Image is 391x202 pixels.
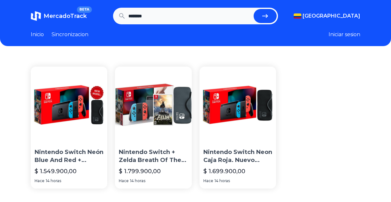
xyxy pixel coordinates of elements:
[31,11,41,21] img: MercadoTrack
[77,6,92,13] span: BETA
[203,178,213,183] span: Hace
[303,12,360,20] span: [GEOGRAPHIC_DATA]
[35,178,45,183] span: Hace
[31,67,107,189] a: Nintendo Switch Neón Blue And Red + Estuche. Nueva Y SelladaNintendo Switch Neón Blue And Red + E...
[119,148,188,164] p: Nintendo Switch + Zelda Breath Of The Wild. Neon + Estuche
[203,148,272,164] p: Nintendo Switch Neon Caja Roja. Nuevo Modelo. Regalo: Forro
[115,67,191,189] a: Nintendo Switch + Zelda Breath Of The Wild. Neon + EstucheNintendo Switch + Zelda Breath Of The W...
[115,67,191,143] img: Nintendo Switch + Zelda Breath Of The Wild. Neon + Estuche
[31,31,44,38] a: Inicio
[52,31,88,38] a: Sincronizacion
[31,11,87,21] a: MercadoTrackBETA
[200,67,276,189] a: Nintendo Switch Neon Caja Roja. Nuevo Modelo. Regalo: ForroNintendo Switch Neon Caja Roja. Nuevo ...
[200,67,276,143] img: Nintendo Switch Neon Caja Roja. Nuevo Modelo. Regalo: Forro
[46,178,61,183] span: 14 horas
[119,167,161,176] p: $ 1.799.900,00
[203,167,245,176] p: $ 1.699.900,00
[294,13,301,19] img: Colombia
[130,178,145,183] span: 14 horas
[44,12,87,20] span: MercadoTrack
[329,31,360,38] button: Iniciar sesion
[35,148,103,164] p: Nintendo Switch Neón Blue And Red + Estuche. Nueva Y Sellada
[35,167,77,176] p: $ 1.549.900,00
[294,12,360,20] button: [GEOGRAPHIC_DATA]
[215,178,230,183] span: 14 horas
[119,178,129,183] span: Hace
[31,67,107,143] img: Nintendo Switch Neón Blue And Red + Estuche. Nueva Y Sellada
